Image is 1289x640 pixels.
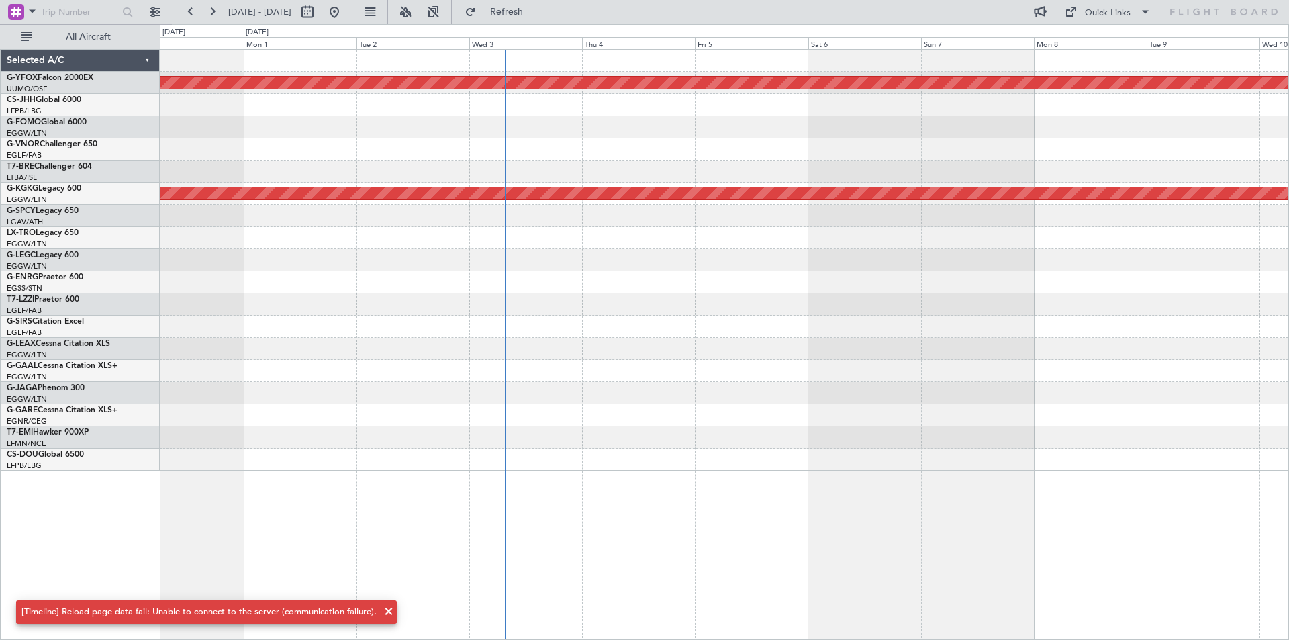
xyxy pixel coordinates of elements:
[7,273,83,281] a: G-ENRGPraetor 600
[7,185,38,193] span: G-KGKG
[7,428,33,437] span: T7-EMI
[7,340,110,348] a: G-LEAXCessna Citation XLS
[1034,37,1147,49] div: Mon 8
[479,7,535,17] span: Refresh
[7,350,47,360] a: EGGW/LTN
[7,74,93,82] a: G-YFOXFalcon 2000EX
[7,207,36,215] span: G-SPCY
[7,451,38,459] span: CS-DOU
[7,362,38,370] span: G-GAAL
[7,273,38,281] span: G-ENRG
[7,251,36,259] span: G-LEGC
[7,118,87,126] a: G-FOMOGlobal 6000
[7,140,97,148] a: G-VNORChallenger 650
[7,163,34,171] span: T7-BRE
[7,163,92,171] a: T7-BREChallenger 604
[7,150,42,161] a: EGLF/FAB
[7,384,85,392] a: G-JAGAPhenom 300
[244,37,356,49] div: Mon 1
[7,251,79,259] a: G-LEGCLegacy 600
[7,406,38,414] span: G-GARE
[7,461,42,471] a: LFPB/LBG
[7,195,47,205] a: EGGW/LTN
[7,428,89,437] a: T7-EMIHawker 900XP
[356,37,469,49] div: Tue 2
[808,37,921,49] div: Sat 6
[7,185,81,193] a: G-KGKGLegacy 600
[469,37,582,49] div: Wed 3
[7,217,43,227] a: LGAV/ATH
[7,118,41,126] span: G-FOMO
[7,96,81,104] a: CS-JHHGlobal 6000
[7,372,47,382] a: EGGW/LTN
[7,416,47,426] a: EGNR/CEG
[7,406,117,414] a: G-GARECessna Citation XLS+
[7,140,40,148] span: G-VNOR
[7,295,79,304] a: T7-LZZIPraetor 600
[1085,7,1131,20] div: Quick Links
[695,37,808,49] div: Fri 5
[35,32,142,42] span: All Aircraft
[7,318,84,326] a: G-SIRSCitation Excel
[7,106,42,116] a: LFPB/LBG
[1147,37,1259,49] div: Tue 9
[7,128,47,138] a: EGGW/LTN
[7,328,42,338] a: EGLF/FAB
[131,37,244,49] div: Sun 31
[7,229,79,237] a: LX-TROLegacy 650
[1058,1,1157,23] button: Quick Links
[246,27,269,38] div: [DATE]
[7,340,36,348] span: G-LEAX
[162,27,185,38] div: [DATE]
[7,239,47,249] a: EGGW/LTN
[7,74,38,82] span: G-YFOX
[7,318,32,326] span: G-SIRS
[7,84,47,94] a: UUMO/OSF
[7,384,38,392] span: G-JAGA
[7,173,37,183] a: LTBA/ISL
[7,451,84,459] a: CS-DOUGlobal 6500
[7,261,47,271] a: EGGW/LTN
[921,37,1034,49] div: Sun 7
[7,283,42,293] a: EGSS/STN
[7,295,34,304] span: T7-LZZI
[15,26,146,48] button: All Aircraft
[7,394,47,404] a: EGGW/LTN
[41,2,118,22] input: Trip Number
[7,362,117,370] a: G-GAALCessna Citation XLS+
[228,6,291,18] span: [DATE] - [DATE]
[7,96,36,104] span: CS-JHH
[7,306,42,316] a: EGLF/FAB
[21,606,377,619] div: [Timeline] Reload page data fail: Unable to connect to the server (communication failure).
[7,439,46,449] a: LFMN/NCE
[7,207,79,215] a: G-SPCYLegacy 650
[459,1,539,23] button: Refresh
[7,229,36,237] span: LX-TRO
[582,37,695,49] div: Thu 4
